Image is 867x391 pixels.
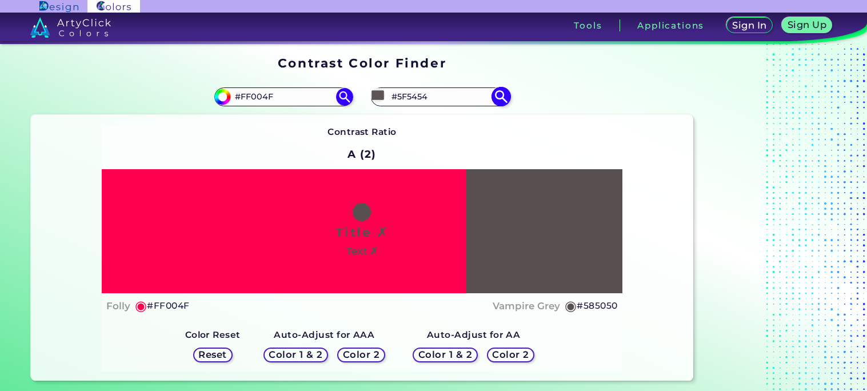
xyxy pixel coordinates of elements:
[784,18,830,33] a: Sign Up
[274,329,374,340] strong: Auto-Adjust for AAA
[346,243,378,260] h4: Text ✗
[185,329,241,340] strong: Color Reset
[387,89,494,105] input: type color 2..
[345,350,378,359] h5: Color 2
[342,142,382,167] h2: A (2)
[421,350,470,359] h5: Color 1 & 2
[335,224,388,241] h1: Title ✗
[278,54,446,71] h1: Contrast Color Finder
[728,18,770,33] a: Sign In
[271,350,321,359] h5: Color 1 & 2
[637,21,704,30] h3: Applications
[698,51,841,385] iframe: Advertisement
[147,298,189,313] h5: #FF004F
[231,89,337,105] input: type color 1..
[789,21,825,29] h5: Sign Up
[577,298,617,313] h5: #585050
[565,299,577,313] h5: ◉
[30,17,111,38] img: logo_artyclick_colors_white.svg
[336,88,353,105] img: icon search
[106,298,130,314] h4: Folly
[734,21,765,30] h5: Sign In
[39,1,78,12] img: ArtyClick Design logo
[574,21,602,30] h3: Tools
[492,87,512,107] img: icon search
[135,299,147,313] h5: ◉
[427,329,520,340] strong: Auto-Adjust for AA
[200,350,226,359] h5: Reset
[493,298,560,314] h4: Vampire Grey
[494,350,528,359] h5: Color 2
[327,126,397,137] strong: Contrast Ratio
